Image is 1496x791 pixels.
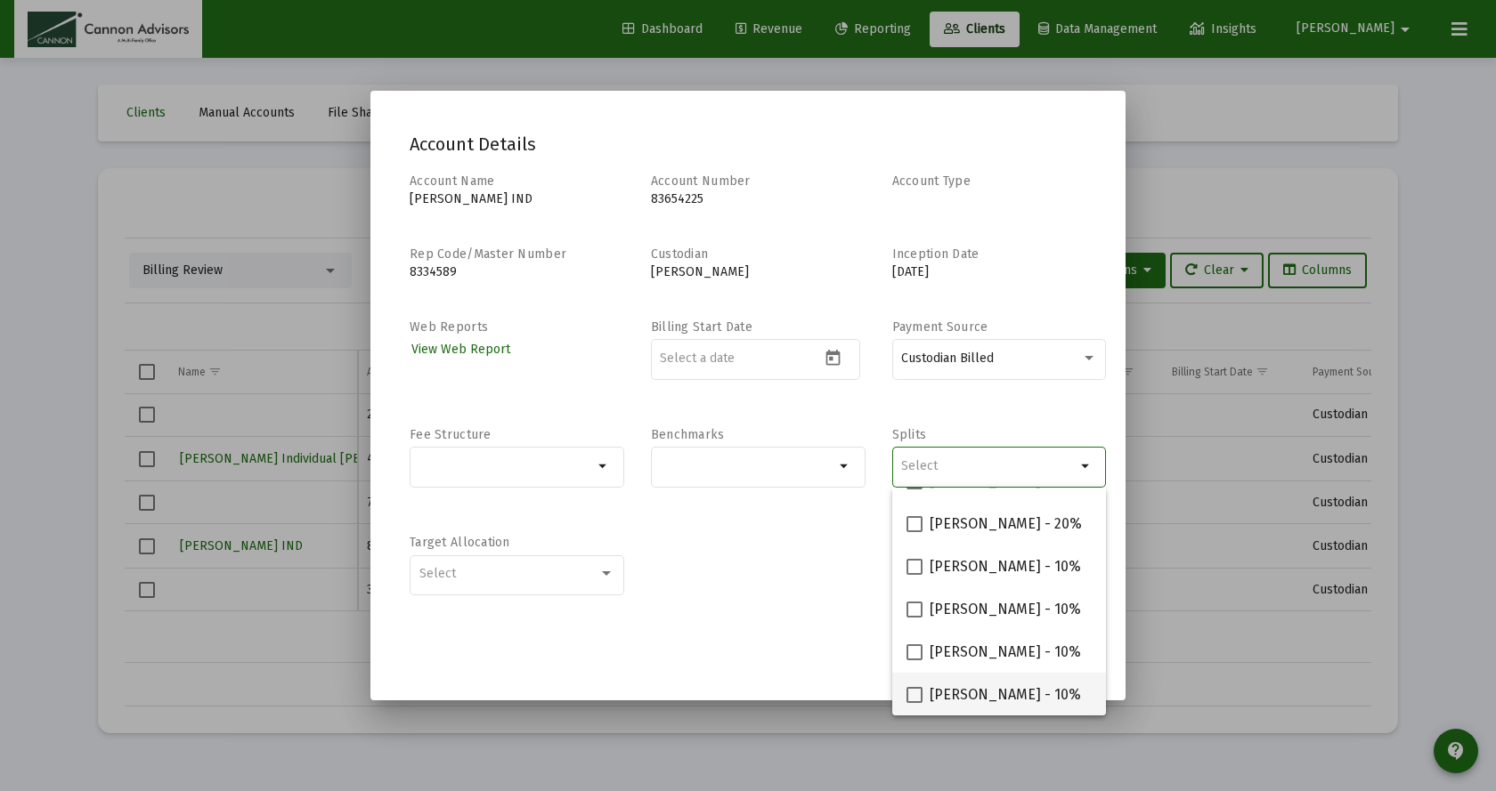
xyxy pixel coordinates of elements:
mat-chip-list: Selection [419,456,594,477]
label: Account Number [651,174,751,189]
span: [PERSON_NAME] - 10% [930,642,1081,663]
mat-icon: arrow_drop_down [593,456,614,477]
mat-chip-list: Selection [660,456,834,477]
input: Select [901,459,1076,473]
label: Splits [892,427,927,442]
label: Web Reports [410,319,488,335]
mat-icon: arrow_drop_down [1076,456,1097,477]
label: Target Allocation [410,535,510,550]
span: View Web Report [411,342,510,357]
label: Payment Source [892,319,988,335]
label: Custodian [651,246,709,262]
p: 8334589 [410,263,624,281]
label: Account Type [892,174,971,189]
span: [PERSON_NAME] - 10% [930,556,1081,577]
span: [PERSON_NAME] - 20% [930,513,1082,535]
button: Open calendar [820,344,846,370]
mat-icon: arrow_drop_down [834,456,856,477]
h2: Account Details [410,130,1086,158]
label: Benchmarks [651,427,725,442]
span: Custodian Billed [901,351,994,366]
p: [PERSON_NAME] IND [410,190,624,208]
label: Inception Date [892,246,980,262]
label: Billing Start Date [651,319,752,335]
p: [DATE] [892,263,1107,281]
a: View Web Report [410,336,512,362]
input: Select a date [660,351,820,366]
span: Select [419,566,456,581]
label: Fee Structure [410,427,492,442]
p: 83654225 [651,190,866,208]
label: Account Name [410,174,494,189]
p: [PERSON_NAME] [651,263,866,281]
span: [PERSON_NAME] - 10% [930,684,1081,706]
mat-chip-list: Selection [901,456,1076,477]
span: [PERSON_NAME] - 10% [930,599,1081,620]
label: Rep Code/Master Number [410,246,566,262]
